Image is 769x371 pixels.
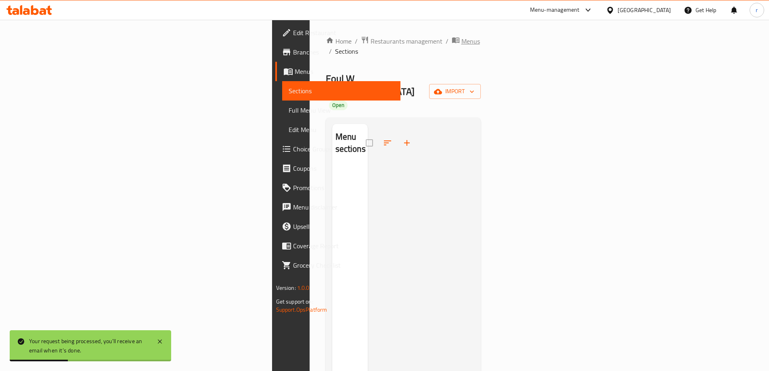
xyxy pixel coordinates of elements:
[276,296,313,307] span: Get support on:
[295,67,394,76] span: Menus
[293,222,394,231] span: Upsell
[275,236,400,256] a: Coverage Report
[530,5,580,15] div: Menu-management
[275,62,400,81] a: Menus
[293,241,394,251] span: Coverage Report
[293,47,394,57] span: Branches
[293,163,394,173] span: Coupons
[289,125,394,134] span: Edit Menu
[275,159,400,178] a: Coupons
[618,6,671,15] div: [GEOGRAPHIC_DATA]
[332,162,368,169] nav: Menu sections
[436,86,474,96] span: import
[275,42,400,62] a: Branches
[293,202,394,212] span: Menu disclaimer
[446,36,448,46] li: /
[275,217,400,236] a: Upsell
[282,81,400,101] a: Sections
[293,28,394,38] span: Edit Restaurant
[275,178,400,197] a: Promotions
[293,144,394,154] span: Choice Groups
[29,337,149,355] div: Your request being processed, you’ll receive an email when it’s done.
[361,36,442,46] a: Restaurants management
[289,105,394,115] span: Full Menu View
[452,36,480,46] a: Menus
[282,101,400,120] a: Full Menu View
[275,23,400,42] a: Edit Restaurant
[397,133,417,153] button: Add section
[289,86,394,96] span: Sections
[276,283,296,293] span: Version:
[282,120,400,139] a: Edit Menu
[371,36,442,46] span: Restaurants management
[429,84,481,99] button: import
[326,36,481,56] nav: breadcrumb
[276,304,327,315] a: Support.OpsPlatform
[756,6,758,15] span: r
[297,283,310,293] span: 1.0.0
[275,139,400,159] a: Choice Groups
[275,256,400,275] a: Grocery Checklist
[293,183,394,193] span: Promotions
[461,36,480,46] span: Menus
[293,260,394,270] span: Grocery Checklist
[275,197,400,217] a: Menu disclaimer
